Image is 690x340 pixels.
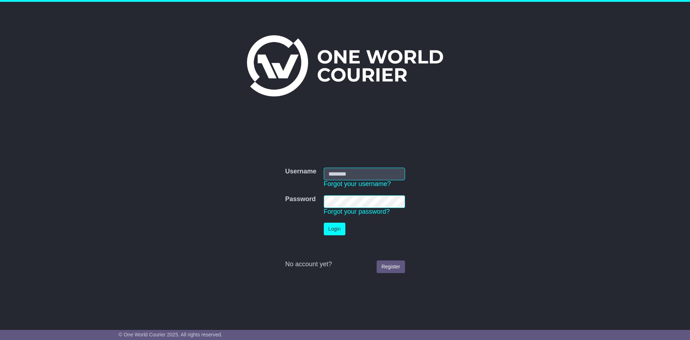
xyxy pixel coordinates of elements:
a: Forgot your password? [324,208,390,215]
span: © One World Courier 2025. All rights reserved. [119,332,222,337]
img: One World [247,35,443,96]
label: Password [285,195,316,203]
a: Forgot your username? [324,180,391,187]
button: Login [324,223,345,235]
div: No account yet? [285,260,405,268]
a: Register [377,260,405,273]
label: Username [285,168,316,176]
